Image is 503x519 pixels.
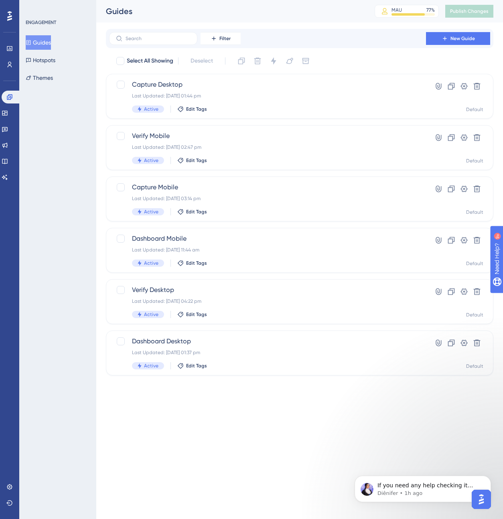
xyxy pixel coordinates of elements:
button: Edit Tags [177,311,207,318]
button: Hotspots [26,53,55,67]
div: Sometimes, you might experience some cache issues. Giving your browser cache a quick clean and te... [6,92,132,141]
button: Send a message… [138,259,150,272]
button: go back [5,3,20,18]
span: Verify Mobile [132,131,403,141]
div: Last Updated: [DATE] 04:22 pm [132,298,403,304]
span: Active [144,209,158,215]
div: Of course [114,69,154,86]
div: Did you save it? Publish changes on Panel? [6,37,132,62]
div: Last Updated: [DATE] 01:37 pm [132,349,403,356]
div: I think it might be this also, can't think of anything else [29,148,154,173]
span: Capture Mobile [132,182,403,192]
button: Themes [26,71,53,85]
div: Default [466,209,483,215]
div: I think it might be this also, can't think of anything else [35,152,148,168]
div: 9+ [55,4,59,10]
button: Edit Tags [177,363,207,369]
button: Home [126,3,141,18]
span: Edit Tags [186,363,207,369]
div: Default [466,106,483,113]
span: Edit Tags [186,209,207,215]
button: Edit Tags [177,106,207,112]
span: Active [144,260,158,266]
div: Last Updated: [DATE] 01:44 pm [132,93,403,99]
div: Weird, it's still the same. I have asked other people to look to see can they see it also [35,216,148,240]
span: Verify Desktop [132,285,403,295]
iframe: Intercom notifications message [343,459,503,515]
button: Publish Changes [445,5,493,18]
div: Weird, it's still the same. I have asked other people to look to see can they see it also [29,211,154,245]
div: Diênifer says… [6,92,154,148]
button: Upload attachment [12,263,19,269]
div: Michelle says… [6,211,154,251]
button: Edit Tags [177,209,207,215]
button: Filter [201,32,241,45]
span: Dashboard Mobile [132,234,403,243]
div: I think so! If you need any help, please let me know 😊 [13,184,125,200]
span: Edit Tags [186,260,207,266]
span: Deselect [191,56,213,66]
span: Publish Changes [450,8,489,14]
span: Active [144,311,158,318]
button: New Guide [426,32,490,45]
div: I think so! If you need any help, please let me know 😊 [6,180,132,205]
div: ENGAGEMENT [26,19,56,26]
div: Last Updated: [DATE] 11:44 am [132,247,403,253]
div: Last Updated: [DATE] 02:47 pm [132,144,403,150]
span: Dashboard Desktop [132,337,403,346]
div: Michelle says… [6,69,154,93]
div: Diênifer says… [6,37,154,69]
button: Start recording [51,263,57,269]
span: New Guide [450,35,475,42]
div: Default [466,312,483,318]
div: Close [141,3,155,18]
div: 77 % [426,7,435,13]
textarea: Message… [7,246,154,259]
button: Edit Tags [177,157,207,164]
div: Of course [121,73,148,81]
p: Active in the last 15m [39,10,96,18]
span: Active [144,157,158,164]
div: Default [466,158,483,164]
div: Did you save it? Publish changes on Panel? [13,42,125,57]
span: Select All Showing [127,56,173,66]
div: Last Updated: [DATE] 03:14 pm [132,195,403,202]
button: Guides [26,35,51,50]
h1: Diênifer [39,4,64,10]
input: Search [126,36,191,41]
div: Guides [106,6,355,17]
span: Active [144,363,158,369]
div: MAU [391,7,402,13]
span: Filter [219,35,231,42]
span: Edit Tags [186,311,207,318]
div: Diênifer says… [6,180,154,211]
button: Emoji picker [25,263,32,269]
button: Deselect [183,54,220,68]
span: Edit Tags [186,157,207,164]
span: Need Help? [19,2,50,12]
div: Sometimes, you might experience some cache issues. Giving your browser cache a quick clean and te... [13,97,125,136]
span: Active [144,106,158,112]
div: Default [466,363,483,369]
iframe: UserGuiding AI Assistant Launcher [469,487,493,511]
button: Gif picker [38,263,45,269]
span: Capture Desktop [132,80,403,89]
button: Edit Tags [177,260,207,266]
div: Michelle says… [6,148,154,179]
span: Edit Tags [186,106,207,112]
div: Default [466,260,483,267]
img: Profile image for Diênifer [23,4,36,17]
